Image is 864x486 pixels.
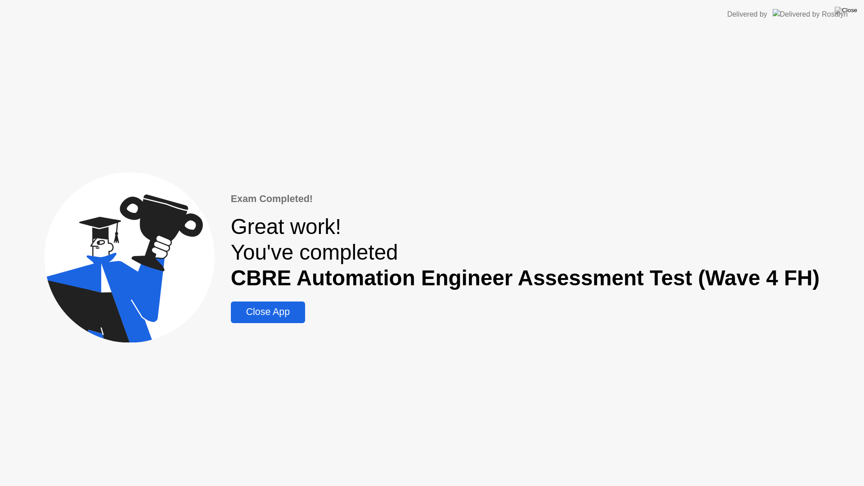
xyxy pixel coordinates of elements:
[234,306,302,318] div: Close App
[231,192,820,206] div: Exam Completed!
[727,9,767,20] div: Delivered by
[231,266,820,290] b: CBRE Automation Engineer Assessment Test (Wave 4 FH)
[231,301,305,323] button: Close App
[835,7,857,14] img: Close
[231,214,820,291] div: Great work! You've completed
[773,9,848,19] img: Delivered by Rosalyn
